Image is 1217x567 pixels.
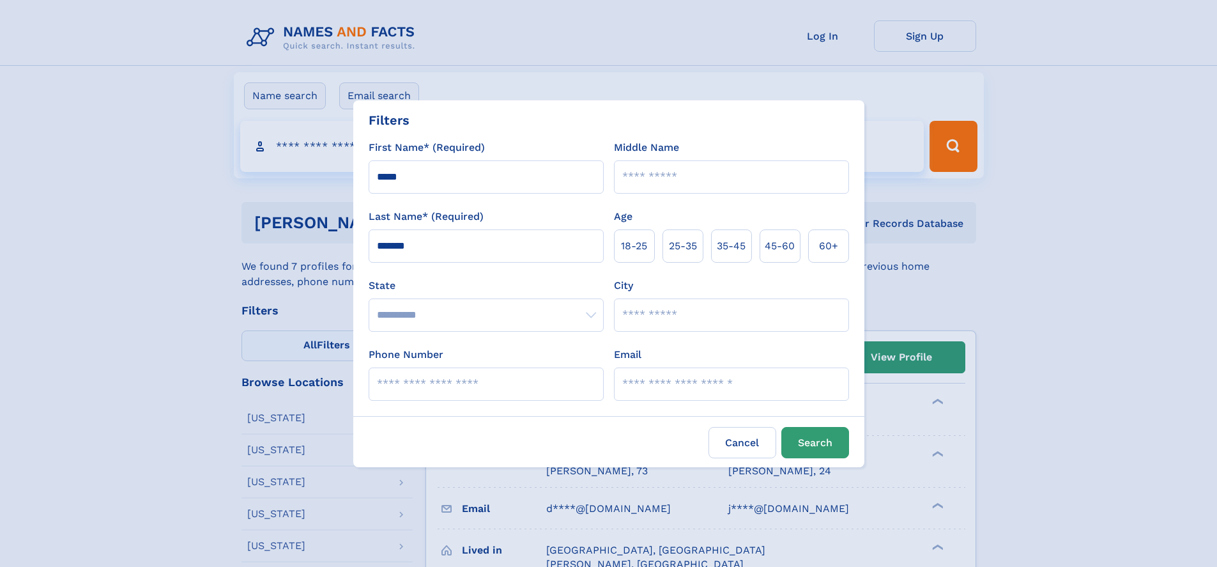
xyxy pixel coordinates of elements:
[369,209,484,224] label: Last Name* (Required)
[614,209,632,224] label: Age
[819,238,838,254] span: 60+
[369,140,485,155] label: First Name* (Required)
[717,238,746,254] span: 35‑45
[369,278,604,293] label: State
[369,111,409,130] div: Filters
[621,238,647,254] span: 18‑25
[781,427,849,458] button: Search
[614,278,633,293] label: City
[669,238,697,254] span: 25‑35
[614,347,641,362] label: Email
[369,347,443,362] label: Phone Number
[765,238,795,254] span: 45‑60
[614,140,679,155] label: Middle Name
[708,427,776,458] label: Cancel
